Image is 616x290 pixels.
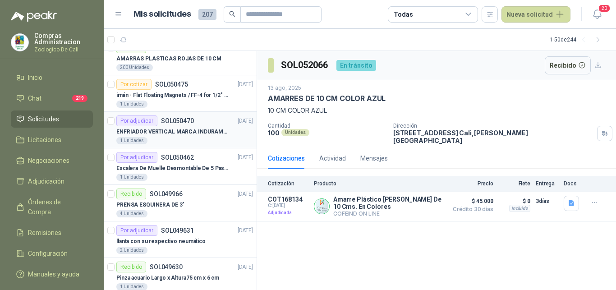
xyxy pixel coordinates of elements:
div: Por adjudicar [116,115,157,126]
p: Escalera De Muelle Desmontable De 5 Pasos, Capacida... [116,164,229,173]
p: [DATE] [238,80,253,89]
p: Entrega [536,180,558,187]
p: Compras Administracion [34,32,93,45]
h3: SOL052066 [281,58,329,72]
p: Docs [564,180,582,187]
p: SOL050475 [155,81,188,87]
div: Todas [394,9,413,19]
p: $ 0 [499,196,530,207]
div: Cotizaciones [268,153,305,163]
span: Órdenes de Compra [28,197,84,217]
a: Remisiones [11,224,93,241]
span: 207 [198,9,216,20]
p: imán - Flat Floating Magnets / FF-4 for 1/2″ (1.3 CM) TO 1″ (2.5 CM) [116,91,229,100]
div: Por cotizar [116,79,152,90]
p: [DATE] [238,226,253,235]
p: Pinza acuario Largo x Altura75 cm x 6 cm [116,274,219,282]
div: Por adjudicar [116,225,157,236]
span: Negociaciones [28,156,69,166]
p: Cotización [268,180,308,187]
div: Por adjudicar [116,152,157,163]
p: SOL049966 [150,191,183,197]
p: Adjudicada [268,208,308,217]
a: Por cotizarSOL050475[DATE] imán - Flat Floating Magnets / FF-4 for 1/2″ (1.3 CM) TO 1″ (2.5 CM)1 ... [104,75,257,112]
p: Dirección [393,123,593,129]
p: Cantidad [268,123,386,129]
p: Zoologico De Cali [34,47,93,52]
div: 4 Unidades [116,210,147,217]
div: 1 - 50 de 244 [550,32,605,47]
p: Precio [448,180,493,187]
p: SOL050470 [161,118,194,124]
a: Solicitudes [11,110,93,128]
span: Adjudicación [28,176,64,186]
p: SOL049631 [161,227,194,234]
p: Flete [499,180,530,187]
button: 20 [589,6,605,23]
p: Producto [314,180,443,187]
div: 2 Unidades [116,247,147,254]
p: [DATE] [238,263,253,272]
span: Manuales y ayuda [28,269,79,279]
p: [DATE] [238,153,253,162]
span: 20 [598,4,611,13]
span: Inicio [28,73,42,83]
a: Licitaciones [11,131,93,148]
img: Company Logo [11,34,28,51]
p: COFEIND ON LINE [333,210,443,217]
p: [DATE] [238,190,253,198]
span: Solicitudes [28,114,59,124]
button: Recibido [545,56,591,74]
div: Recibido [116,189,146,199]
div: 1 Unidades [116,137,147,144]
p: ENFRIADOR VERTICAL MARCA INDURAMA 216 LITROS MODELO VFV-400 CZ [116,128,229,136]
a: Configuración [11,245,93,262]
p: [DATE] [238,117,253,125]
h1: Mis solicitudes [133,8,191,21]
span: $ 45.000 [448,196,493,207]
div: Recibido [116,262,146,272]
a: Manuales y ayuda [11,266,93,283]
a: Por adjudicarSOL050470[DATE] ENFRIADOR VERTICAL MARCA INDURAMA 216 LITROS MODELO VFV-400 CZ1 Unid... [104,112,257,148]
p: 100 [268,129,280,137]
div: Unidades [281,129,309,136]
a: Chat219 [11,90,93,107]
p: 3 días [536,196,558,207]
p: SOL050810 [150,45,183,51]
span: search [229,11,235,17]
a: RecibidoSOL050810[DATE] AMARRAS PLASTICAS ROJAS DE 10 CM200 Unidades [104,39,257,75]
span: Licitaciones [28,135,61,145]
p: 13 ago, 2025 [268,84,301,92]
div: Mensajes [360,153,388,163]
a: Negociaciones [11,152,93,169]
span: Chat [28,93,41,103]
a: Por adjudicarSOL050462[DATE] Escalera De Muelle Desmontable De 5 Pasos, Capacida...1 Unidades [104,148,257,185]
div: Incluido [509,205,530,212]
span: C: [DATE] [268,203,308,208]
div: 1 Unidades [116,174,147,181]
a: Inicio [11,69,93,86]
span: Crédito 30 días [448,207,493,212]
a: Órdenes de Compra [11,193,93,221]
p: SOL049630 [150,264,183,270]
p: COT168134 [268,196,308,203]
p: llanta con su respectivo neumático [116,237,206,246]
a: Adjudicación [11,173,93,190]
img: Company Logo [314,199,329,214]
p: 10 CM COLOR AZUL [268,106,605,115]
p: PRENSA ESQUINERA DE 3" [116,201,184,209]
span: Configuración [28,249,68,258]
button: Nueva solicitud [501,6,570,23]
span: Remisiones [28,228,61,238]
p: AMARRES DE 10 CM COLOR AZUL [268,94,386,103]
a: RecibidoSOL049966[DATE] PRENSA ESQUINERA DE 3"4 Unidades [104,185,257,221]
img: Logo peakr [11,11,57,22]
p: [STREET_ADDRESS] Cali , [PERSON_NAME][GEOGRAPHIC_DATA] [393,129,593,144]
div: 200 Unidades [116,64,153,71]
span: 219 [72,95,87,102]
p: Amarre Plástico [PERSON_NAME] De 10 Cms. En Colores [333,196,443,210]
p: SOL050462 [161,154,194,161]
div: En tránsito [336,60,376,71]
div: 1 Unidades [116,101,147,108]
div: Actividad [319,153,346,163]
